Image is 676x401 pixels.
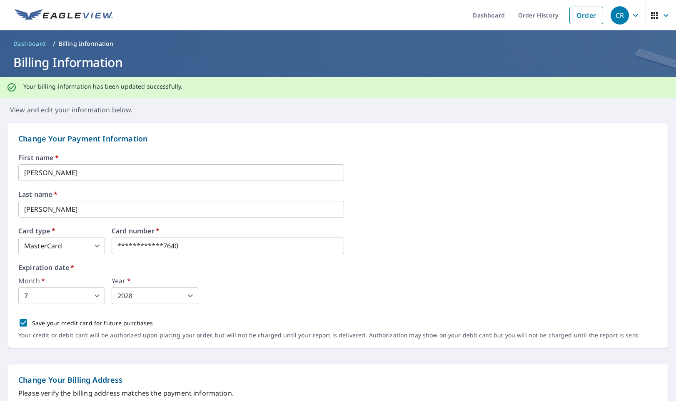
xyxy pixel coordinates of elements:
[18,154,658,161] label: First name
[18,388,658,398] p: Please verify the billing address matches the payment information.
[10,37,666,50] nav: breadcrumb
[18,133,658,144] p: Change Your Payment Information
[18,191,658,198] label: Last name
[112,277,198,284] label: Year
[18,238,105,254] div: MasterCard
[18,374,658,386] p: Change Your Billing Address
[59,40,114,48] p: Billing Information
[569,7,603,24] a: Order
[13,40,46,48] span: Dashboard
[112,287,198,304] div: 2028
[18,277,105,284] label: Month
[611,6,629,25] div: CR
[18,287,105,304] div: 7
[10,54,666,71] h1: Billing Information
[18,264,658,271] label: Expiration date
[18,228,105,234] label: Card type
[15,9,113,22] img: EV Logo
[112,228,344,234] label: Card number
[18,332,640,339] p: Your credit or debit card will be authorized upon placing your order, but will not be charged unt...
[23,83,182,90] p: Your billing information has been updated successfully.
[10,37,50,50] a: Dashboard
[32,319,153,327] p: Save your credit card for future purchases
[53,39,55,49] li: /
